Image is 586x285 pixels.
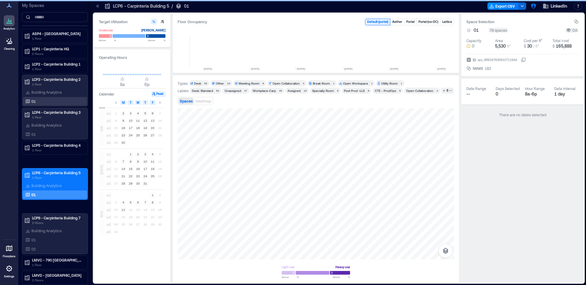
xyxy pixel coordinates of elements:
[466,91,470,96] span: --
[251,67,259,70] text: [DATE]
[375,88,396,93] div: CTE - ProdOps
[370,81,374,85] div: 1
[106,214,112,220] span: w4
[288,88,301,93] div: Assigned
[121,167,125,171] text: 14
[32,36,83,41] p: 1 Floor
[122,100,125,105] span: M
[106,181,112,187] span: w5
[225,88,241,93] div: Unassigned
[302,89,308,92] div: 15
[4,275,14,278] p: Settings
[521,57,526,62] button: IDspc_959187630610711544
[273,81,300,85] div: Open Collaboration
[122,111,124,115] text: 2
[216,81,224,85] div: Other
[2,34,17,52] a: Cleaning
[178,81,188,86] div: Types
[184,3,189,9] p: 01
[507,44,511,48] span: ft²
[404,19,416,25] button: Portal
[192,88,213,93] div: Desk: Standard
[1,241,17,260] a: Floorplans
[32,51,83,56] p: 2 Floors
[32,175,83,180] p: 1 Floor
[32,115,83,120] p: 1 Floor
[473,57,476,63] span: ID
[121,133,125,137] text: 23
[151,91,165,97] button: Peak
[106,159,112,165] span: w2
[32,62,83,67] p: LCP2 - Carpinteria Building 1
[130,200,132,204] text: 5
[343,81,368,85] div: Open Workspace
[130,111,132,115] text: 3
[554,86,576,91] div: Data Interval
[297,67,305,70] text: [DATE]
[148,38,165,42] span: Above %
[129,119,132,122] text: 10
[2,13,17,32] a: Analytics
[144,82,150,87] span: 6p
[32,77,83,82] p: LCP3 - Carpinteria Building 2
[446,88,449,93] div: 6
[129,126,132,130] text: 17
[204,67,212,70] text: [DATE]
[143,174,147,178] text: 24
[525,91,549,97] div: 8a - 6p
[488,28,508,33] div: 78 spaces
[400,81,403,85] div: 1
[472,43,474,49] span: 0
[31,123,62,128] p: Building Analytics
[435,89,439,92] div: 4
[144,152,146,156] text: 3
[31,247,36,251] p: 02
[136,182,140,185] text: 30
[106,207,112,213] span: w3
[31,228,62,233] p: Building Analytics
[253,88,276,93] div: Workplace-Carp
[541,1,569,11] button: LinkedIn
[99,106,105,110] span: 2025
[159,100,161,105] span: S
[365,19,390,25] button: Default (portal)
[179,98,194,104] button: Spaces
[31,99,36,104] p: 01
[552,38,569,43] div: Total cost
[99,27,113,33] div: Underuse
[344,67,353,70] text: [DATE]
[151,126,154,130] text: 20
[106,192,112,198] span: w1
[194,98,212,104] button: Heatmap
[473,65,483,71] span: IWMS
[495,43,506,49] span: 5,530
[99,91,114,97] h3: Calendar
[122,119,124,122] text: 9
[130,152,132,156] text: 1
[466,19,574,25] h3: Space Selection
[152,152,154,156] text: 4
[32,110,83,115] p: LCP4 - Carpinteria Building 3
[226,81,231,85] div: 10
[485,65,526,71] button: 182
[440,19,454,25] button: Lattice
[178,88,189,93] div: Labels
[99,165,104,175] span: [DATE]
[335,264,350,270] div: Heavy use
[496,86,520,91] div: Days Selected
[437,67,446,70] text: [DATE]
[143,167,147,171] text: 17
[524,44,526,48] span: $
[130,160,132,163] text: 8
[261,81,265,85] div: 8
[551,3,567,9] span: LinkedIn
[141,27,165,33] div: [PERSON_NAME]
[495,38,503,43] div: Area
[106,132,112,139] span: w4
[496,91,520,97] div: 0
[32,220,83,225] p: 2 Floors
[129,174,132,178] text: 22
[32,46,83,51] p: LCP1 - Carpinteria HQ
[136,119,140,122] text: 11
[499,113,546,117] span: There are no dates selected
